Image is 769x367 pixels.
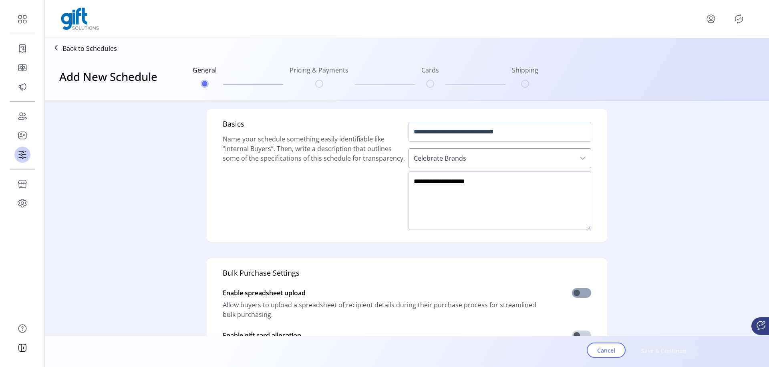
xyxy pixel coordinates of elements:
span: Allow buyers to upload a spreadsheet of recipient details during their purchase process for strea... [223,300,543,319]
img: logo [61,8,99,30]
span: Celebrate Brands [409,149,575,168]
span: Name your schedule something easily identifiable like “Internal Buyers”. Then, write a descriptio... [223,135,405,163]
p: Back to Schedules [62,44,117,53]
button: menu [705,12,717,25]
span: Enable spreadsheet upload [223,288,306,298]
h6: General [193,65,217,80]
span: Cancel [597,346,615,355]
span: Enable gift card allocation [223,331,301,340]
h3: Add New Schedule [59,68,157,85]
h5: Bulk Purchase Settings [223,268,300,283]
h5: Basics [223,119,405,134]
button: Publisher Panel [733,12,745,25]
div: dropdown trigger [575,149,591,168]
button: Cancel [587,343,626,358]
